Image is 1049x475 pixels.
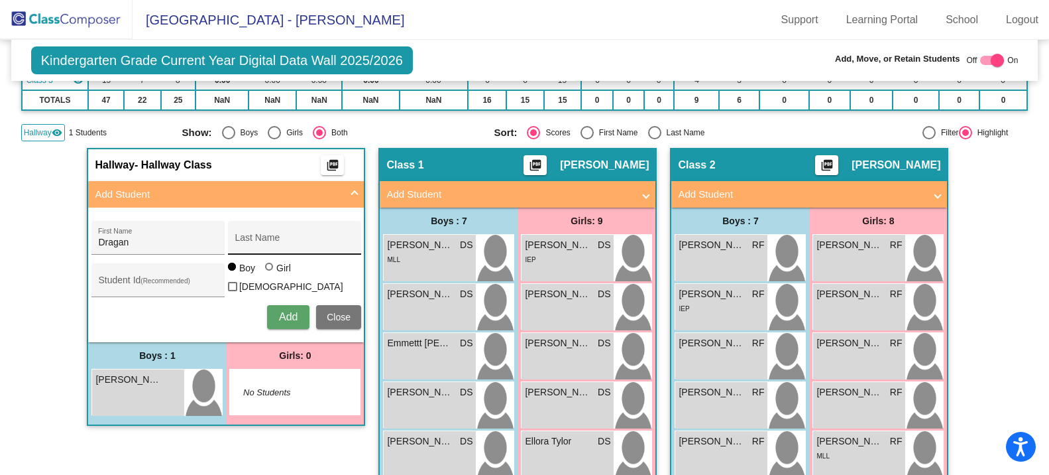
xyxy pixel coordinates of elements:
span: RF [752,287,765,301]
mat-expansion-panel-header: Add Student [88,181,364,208]
td: 0 [644,90,674,110]
span: Emmettt [PERSON_NAME] [387,336,453,350]
span: [PERSON_NAME] [679,385,745,399]
input: Student Id [98,280,217,291]
td: 15 [544,90,581,110]
span: Sort: [494,127,517,139]
span: [PERSON_NAME] [95,373,162,387]
div: Boy [239,261,255,275]
div: Boys : 7 [671,208,809,234]
span: IEP [679,305,689,312]
mat-radio-group: Select an option [494,126,796,139]
mat-panel-title: Add Student [678,187,924,202]
span: [PERSON_NAME] [PERSON_NAME] [525,336,591,350]
button: Close [316,305,361,329]
div: Highlight [972,127,1009,139]
span: [PERSON_NAME] [679,336,745,350]
span: [PERSON_NAME] [816,287,883,301]
span: RF [752,435,765,448]
span: [PERSON_NAME] [387,435,453,448]
td: NaN [195,90,248,110]
td: 0 [759,90,808,110]
td: 0 [893,90,939,110]
td: 9 [674,90,718,110]
td: 0 [939,90,979,110]
span: [PERSON_NAME] [679,238,745,252]
span: DS [460,336,472,350]
span: IEP [525,256,535,263]
a: Learning Portal [836,9,929,31]
td: 0 [613,90,644,110]
div: Girls: 9 [518,208,655,234]
span: [DEMOGRAPHIC_DATA] [239,279,343,295]
td: 22 [124,90,161,110]
div: Boys : 1 [88,342,226,369]
td: NaN [400,90,469,110]
span: RF [752,336,765,350]
span: [PERSON_NAME] [679,287,745,301]
mat-panel-title: Add Student [95,187,341,202]
span: Hallway [95,159,135,172]
span: RF [890,238,903,252]
span: [PERSON_NAME] [852,159,940,172]
span: [PERSON_NAME] [387,238,453,252]
span: MLL [387,256,400,263]
a: Support [771,9,829,31]
td: 16 [468,90,506,110]
span: DS [460,385,472,399]
span: DS [460,238,472,252]
div: Boys [235,127,258,139]
mat-icon: picture_as_pdf [819,159,835,177]
span: [PERSON_NAME] [816,238,883,252]
span: [PERSON_NAME] [816,435,883,448]
input: First Name [98,237,217,248]
span: RF [890,336,903,350]
mat-expansion-panel-header: Add Student [380,181,655,208]
span: RF [752,385,765,399]
span: [PERSON_NAME] [679,435,745,448]
span: MLL [816,452,829,460]
input: Last Name [235,237,354,248]
span: [PERSON_NAME] [816,336,883,350]
div: Last Name [661,127,705,139]
span: DS [598,287,610,301]
span: - Hallway Class [135,159,212,172]
span: RF [890,385,903,399]
span: Class 1 [386,159,423,172]
span: [PERSON_NAME] [387,287,453,301]
mat-icon: visibility [52,127,62,138]
td: 0 [581,90,613,110]
span: 1 Students [69,127,107,139]
mat-radio-group: Select an option [182,126,484,139]
td: 0 [979,90,1027,110]
span: [PERSON_NAME] [525,287,591,301]
button: Print Students Details [815,155,838,175]
a: School [935,9,989,31]
div: Add Student [88,208,364,342]
span: Ellora Tylor [525,435,591,448]
div: Boys : 7 [380,208,518,234]
span: [PERSON_NAME] [525,385,591,399]
div: Both [326,127,348,139]
span: On [1007,54,1018,66]
span: DS [460,435,472,448]
span: RF [890,435,903,448]
div: Girl [276,261,291,275]
span: Class 2 [678,159,715,172]
span: DS [598,435,610,448]
td: 25 [161,90,196,110]
div: Girls [281,127,303,139]
span: [GEOGRAPHIC_DATA] - [PERSON_NAME] [133,9,404,31]
mat-icon: picture_as_pdf [325,159,341,177]
button: Print Students Details [524,155,547,175]
span: [PERSON_NAME] [816,385,883,399]
span: Off [967,54,977,66]
span: Close [327,312,351,322]
span: RF [890,287,903,301]
span: Hallway [24,127,52,139]
td: 0 [809,90,851,110]
div: Filter [936,127,959,139]
span: [PERSON_NAME] [560,159,649,172]
span: No Students [243,386,326,399]
td: 6 [719,90,760,110]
